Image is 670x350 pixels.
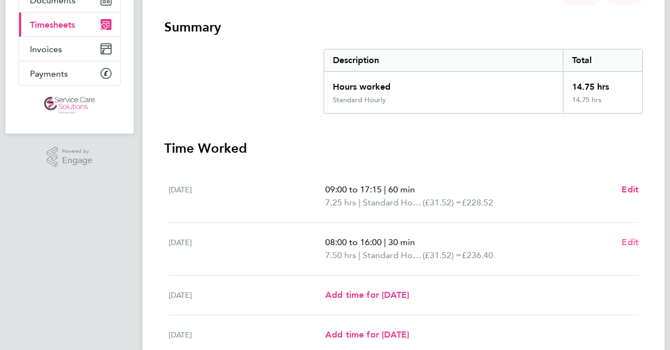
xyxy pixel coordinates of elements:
span: Add time for [DATE] [325,290,409,300]
div: [DATE] [169,328,325,341]
span: Edit [622,184,638,195]
a: Invoices [19,37,120,61]
span: Add time for [DATE] [325,329,409,340]
div: 14.75 hrs [563,72,642,96]
div: Description [324,49,563,71]
div: Total [563,49,642,71]
span: (£31.52) = [423,197,462,208]
div: 14.75 hrs [563,96,642,113]
a: Payments [19,61,120,85]
div: Standard Hourly [333,96,386,104]
span: 60 min [388,184,415,195]
h3: Summary [164,18,643,36]
span: Standard Hourly [363,249,423,262]
span: £228.52 [462,197,493,208]
a: Add time for [DATE] [325,328,409,341]
h3: Time Worked [164,140,643,157]
a: Timesheets [19,12,120,36]
div: Summary [324,49,643,114]
span: £236.40 [462,250,493,260]
span: Engage [62,156,92,165]
a: Edit [622,236,638,249]
span: 7.50 hrs [325,250,356,260]
span: Timesheets [30,20,75,30]
span: | [384,184,386,195]
span: | [358,197,361,208]
span: | [384,237,386,247]
span: Standard Hourly [363,196,423,209]
a: Powered byEngage [47,147,93,167]
span: | [358,250,361,260]
span: Payments [30,68,68,79]
a: Go to home page [18,97,121,114]
span: 09:00 to 17:15 [325,184,382,195]
div: Hours worked [324,72,563,96]
div: [DATE] [169,183,325,209]
img: servicecare-logo-retina.png [44,97,95,114]
a: Edit [622,183,638,196]
span: Powered by [62,147,92,156]
span: Edit [622,237,638,247]
span: (£31.52) = [423,250,462,260]
span: 30 min [388,237,415,247]
div: [DATE] [169,236,325,262]
span: 08:00 to 16:00 [325,237,382,247]
a: Add time for [DATE] [325,289,409,302]
span: Invoices [30,44,62,54]
span: 7.25 hrs [325,197,356,208]
div: [DATE] [169,289,325,302]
